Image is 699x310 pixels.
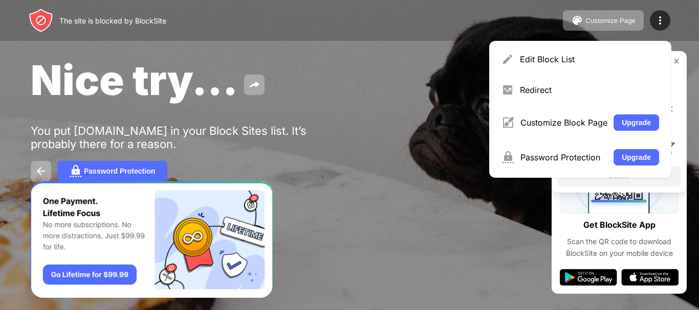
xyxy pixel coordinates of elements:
img: menu-icon.svg [654,14,666,27]
div: Password Protection [520,152,607,162]
button: Upgrade [614,114,659,131]
iframe: Banner [31,181,273,298]
img: share.svg [248,79,260,91]
img: menu-customize.svg [501,116,514,129]
button: Password Protection [57,161,167,181]
img: password.svg [70,165,82,177]
div: You put [DOMAIN_NAME] in your Block Sites list. It’s probably there for a reason. [31,124,347,151]
button: Customize Page [563,10,644,31]
div: Scan the QR code to download BlockSite on your mobile device [560,236,679,259]
div: Customize Block Page [520,117,607,128]
div: Redirect [520,85,659,95]
img: back.svg [35,165,47,177]
img: menu-redirect.svg [501,84,514,96]
img: pallet.svg [571,14,583,27]
div: Password Protection [84,167,155,175]
button: Upgrade [614,149,659,165]
div: Customize Page [585,17,636,25]
div: The site is blocked by BlockSite [59,16,166,25]
div: Edit Block List [520,54,659,64]
img: app-store.svg [621,269,679,285]
img: rate-us-close.svg [672,57,681,65]
span: Nice try... [31,55,238,105]
img: menu-password.svg [501,151,514,163]
img: header-logo.svg [29,8,53,33]
img: menu-pencil.svg [501,53,514,65]
img: google-play.svg [560,269,617,285]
